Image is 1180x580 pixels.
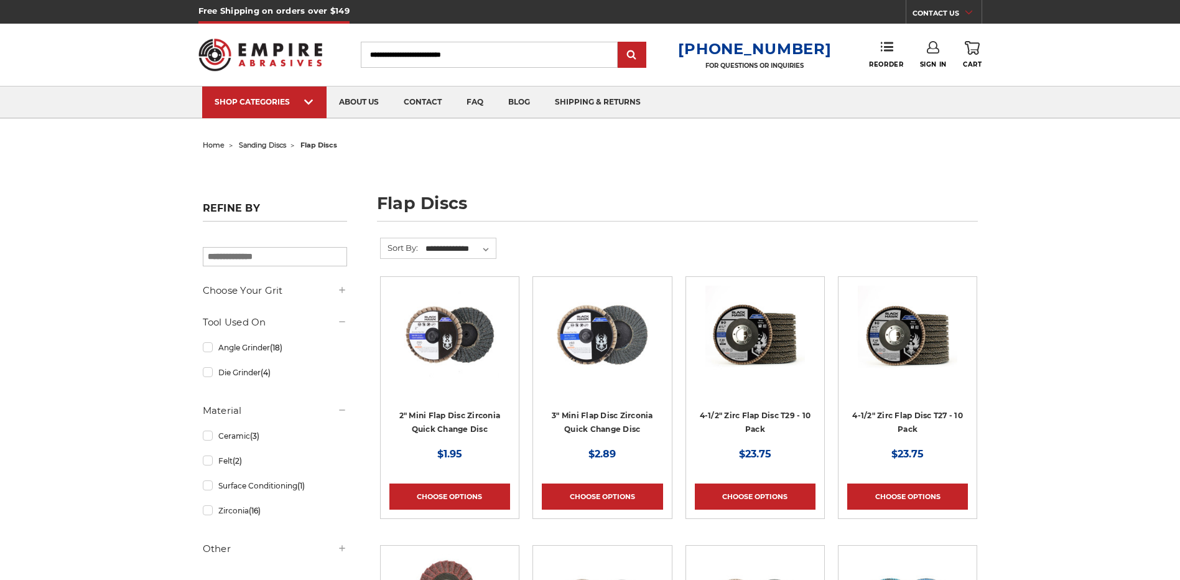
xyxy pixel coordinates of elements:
[381,238,418,257] label: Sort By:
[552,411,653,434] a: 3" Mini Flap Disc Zirconia Quick Change Disc
[542,484,662,510] a: Choose Options
[695,484,815,510] a: Choose Options
[377,195,978,222] h1: flap discs
[203,315,347,330] h5: Tool Used On
[552,286,652,385] img: BHA 3" Quick Change 60 Grit Flap Disc for Fine Grinding and Finishing
[678,62,831,70] p: FOR QUESTIONS OR INQUIRIES
[198,30,323,79] img: Empire Abrasives
[700,411,811,434] a: 4-1/2" Zirc Flap Disc T29 - 10 Pack
[203,362,347,383] a: Die Grinder
[695,286,815,406] a: 4.5" Black Hawk Zirconia Flap Disc 10 Pack
[869,60,903,68] span: Reorder
[203,337,347,358] a: Angle Grinder
[542,286,662,406] a: BHA 3" Quick Change 60 Grit Flap Disc for Fine Grinding and Finishing
[891,448,924,460] span: $23.75
[858,286,957,385] img: Black Hawk 4-1/2" x 7/8" Flap Disc Type 27 - 10 Pack
[963,60,982,68] span: Cart
[249,506,261,515] span: (16)
[239,141,286,149] a: sanding discs
[678,40,831,58] a: [PHONE_NUMBER]
[869,41,903,68] a: Reorder
[203,425,347,447] a: Ceramic
[389,286,510,406] a: Black Hawk Abrasives 2-inch Zirconia Flap Disc with 60 Grit Zirconia for Smooth Finishing
[203,202,347,222] h5: Refine by
[437,448,462,460] span: $1.95
[852,411,963,434] a: 4-1/2" Zirc Flap Disc T27 - 10 Pack
[913,6,982,24] a: CONTACT US
[203,283,347,298] h5: Choose Your Grit
[400,286,499,385] img: Black Hawk Abrasives 2-inch Zirconia Flap Disc with 60 Grit Zirconia for Smooth Finishing
[203,450,347,472] a: Felt
[705,286,805,385] img: 4.5" Black Hawk Zirconia Flap Disc 10 Pack
[620,43,644,68] input: Submit
[847,286,968,406] a: Black Hawk 4-1/2" x 7/8" Flap Disc Type 27 - 10 Pack
[920,60,947,68] span: Sign In
[542,87,653,118] a: shipping & returns
[203,541,347,556] h5: Other
[588,448,616,460] span: $2.89
[261,368,271,377] span: (4)
[203,500,347,522] a: Zirconia
[391,87,454,118] a: contact
[203,141,225,149] a: home
[739,448,771,460] span: $23.75
[963,41,982,68] a: Cart
[203,475,347,497] a: Surface Conditioning
[327,87,391,118] a: about us
[847,484,968,510] a: Choose Options
[215,97,314,106] div: SHOP CATEGORIES
[424,240,496,258] select: Sort By:
[300,141,337,149] span: flap discs
[399,411,501,434] a: 2" Mini Flap Disc Zirconia Quick Change Disc
[250,431,259,441] span: (3)
[203,403,347,418] h5: Material
[454,87,496,118] a: faq
[297,481,305,490] span: (1)
[496,87,542,118] a: blog
[389,484,510,510] a: Choose Options
[233,456,242,465] span: (2)
[270,343,282,352] span: (18)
